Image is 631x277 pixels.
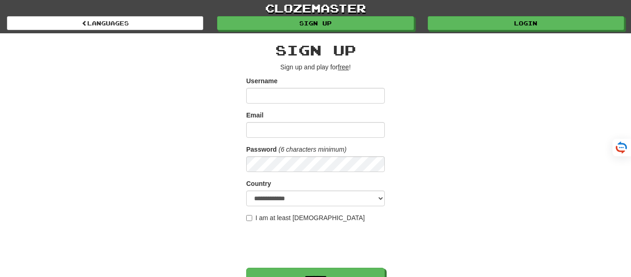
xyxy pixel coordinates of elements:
iframe: reCAPTCHA [246,227,387,263]
a: Sign up [217,16,413,30]
label: Email [246,111,263,120]
label: Country [246,179,271,188]
input: I am at least [DEMOGRAPHIC_DATA] [246,215,252,221]
em: (6 characters minimum) [279,146,346,153]
label: I am at least [DEMOGRAPHIC_DATA] [246,213,365,222]
label: Password [246,145,277,154]
a: Languages [7,16,203,30]
h2: Sign up [246,43,385,58]
a: Login [428,16,624,30]
label: Username [246,76,278,86]
p: Sign up and play for ! [246,62,385,72]
u: free [338,63,349,71]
